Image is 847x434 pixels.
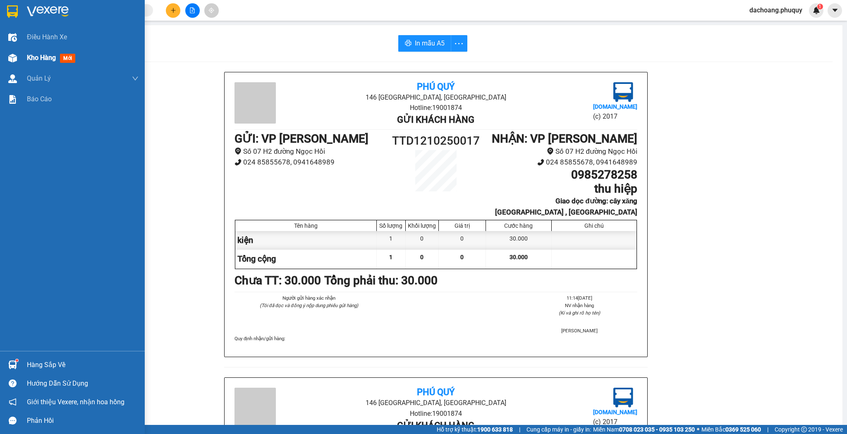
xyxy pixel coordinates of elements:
img: warehouse-icon [8,74,17,83]
span: printer [405,40,412,48]
span: 0 [460,254,464,260]
li: Số 07 H2 đường Ngọc Hồi [234,146,385,157]
span: 1 [818,4,821,10]
b: [DOMAIN_NAME] [593,103,637,110]
li: Hotline: 19001874 [301,408,570,419]
strong: 1900 633 818 [477,426,513,433]
div: Hướng dẫn sử dụng [27,377,139,390]
div: Quy định nhận/gửi hàng : [234,335,637,342]
div: 1 [377,231,406,250]
li: (c) 2017 [593,111,637,122]
button: file-add [185,3,200,18]
span: Báo cáo [27,94,52,104]
span: 30.000 [510,254,528,260]
i: (Kí và ghi rõ họ tên) [559,310,600,316]
h1: TTD1210250017 [385,132,486,150]
strong: 0708 023 035 - 0935 103 250 [619,426,695,433]
h1: thu hiệp [486,182,637,196]
li: Số 07 H2 đường Ngọc Hồi [486,146,637,157]
span: Kho hàng [27,54,56,62]
div: Giá trị [441,222,483,229]
div: Hàng sắp về [27,359,139,371]
span: environment [547,148,554,155]
img: logo-vxr [7,5,18,18]
button: plus [166,3,180,18]
span: 0 [420,254,423,260]
span: Giới thiệu Vexere, nhận hoa hồng [27,397,124,407]
button: caret-down [828,3,842,18]
sup: 1 [16,359,18,362]
span: caret-down [831,7,839,14]
b: Tổng phải thu: 30.000 [324,274,438,287]
b: Giao dọc đường: cây xăng [GEOGRAPHIC_DATA] , [GEOGRAPHIC_DATA] [495,197,637,216]
span: Hỗ trợ kỹ thuật: [437,425,513,434]
span: Quản Lý [27,73,51,83]
img: warehouse-icon [8,33,17,42]
span: message [9,417,17,424]
span: down [132,75,139,82]
span: 1 [389,254,392,260]
img: warehouse-icon [8,54,17,62]
span: mới [60,54,75,63]
img: solution-icon [8,95,17,104]
span: phone [234,159,242,166]
span: copyright [801,427,807,432]
div: Phản hồi [27,415,139,427]
b: Chưa TT : 30.000 [234,274,321,287]
span: Miền Nam [593,425,695,434]
li: 146 [GEOGRAPHIC_DATA], [GEOGRAPHIC_DATA] [301,398,570,408]
li: Người gửi hàng xác nhận [251,294,366,302]
span: Cung cấp máy in - giấy in: [526,425,591,434]
button: printerIn mẫu A5 [398,35,451,52]
img: icon-new-feature [813,7,820,14]
span: Tổng cộng [237,254,276,264]
span: | [519,425,520,434]
div: Khối lượng [408,222,436,229]
li: (c) 2017 [593,417,637,427]
li: [PERSON_NAME] [522,327,637,334]
span: | [767,425,768,434]
li: 146 [GEOGRAPHIC_DATA], [GEOGRAPHIC_DATA] [301,92,570,103]
span: Miền Bắc [701,425,761,434]
div: 0 [439,231,486,250]
span: dachoang.phuquy [743,5,809,15]
strong: 0369 525 060 [725,426,761,433]
div: Số lượng [379,222,403,229]
b: Gửi khách hàng [397,114,474,125]
span: more [451,38,467,49]
span: ⚪️ [697,428,699,431]
i: (Tôi đã đọc và đồng ý nộp dung phiếu gửi hàng) [260,303,358,308]
span: notification [9,398,17,406]
img: warehouse-icon [8,360,17,369]
b: Phú Quý [417,81,455,92]
div: 30.000 [486,231,552,250]
div: Tên hàng [237,222,374,229]
h1: 0985278258 [486,168,637,182]
li: Hotline: 19001874 [301,103,570,113]
span: Điều hành xe [27,32,67,42]
img: logo.jpg [613,82,633,102]
span: file-add [189,7,195,13]
span: plus [170,7,176,13]
button: aim [204,3,219,18]
b: Gửi khách hàng [397,420,474,431]
b: NHẬN : VP [PERSON_NAME] [492,132,637,145]
span: phone [537,159,544,166]
b: GỬI : VP [PERSON_NAME] [234,132,368,145]
li: NV nhận hàng [522,302,637,309]
span: question-circle [9,379,17,387]
b: Phú Quý [417,387,455,397]
div: Cước hàng [488,222,549,229]
span: In mẫu A5 [415,38,445,48]
span: aim [208,7,214,13]
div: Ghi chú [554,222,634,229]
div: kiện [235,231,377,250]
li: 024 85855678, 0941648989 [234,157,385,168]
li: 11:14[DATE] [522,294,637,302]
div: 0 [406,231,439,250]
img: logo.jpg [613,388,633,408]
sup: 1 [817,4,823,10]
span: environment [234,148,242,155]
b: [DOMAIN_NAME] [593,409,637,415]
li: 024 85855678, 0941648989 [486,157,637,168]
